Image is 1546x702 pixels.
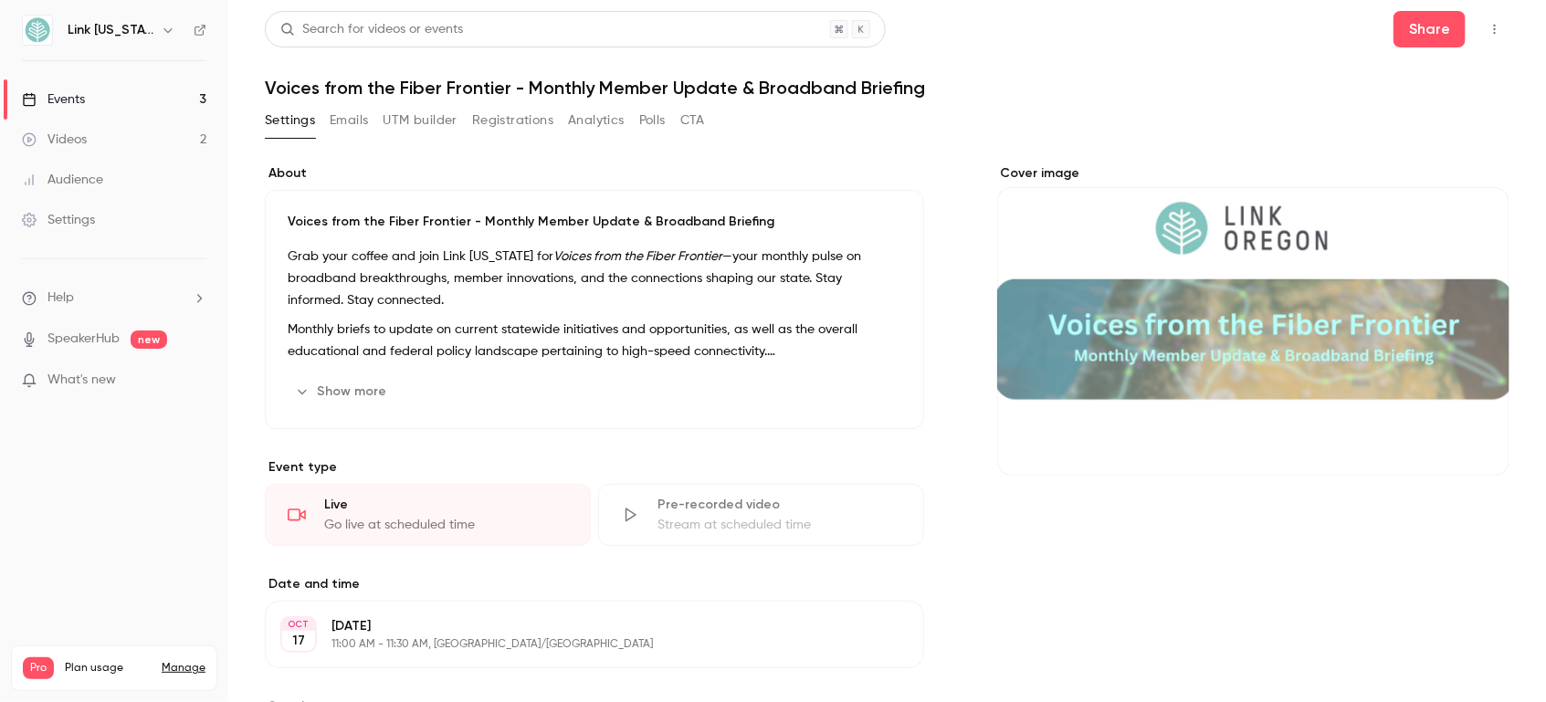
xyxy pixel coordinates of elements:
[657,516,901,534] div: Stream at scheduled time
[472,106,553,135] button: Registrations
[65,661,151,676] span: Plan usage
[330,106,368,135] button: Emails
[1394,11,1466,47] button: Share
[568,106,625,135] button: Analytics
[47,330,120,349] a: SpeakerHub
[22,90,85,109] div: Events
[265,106,315,135] button: Settings
[68,21,153,39] h6: Link [US_STATE]
[265,484,591,546] div: LiveGo live at scheduled time
[331,637,827,652] p: 11:00 AM - 11:30 AM, [GEOGRAPHIC_DATA]/[GEOGRAPHIC_DATA]
[288,319,901,362] p: Monthly briefs to update on current statewide initiatives and opportunities, as well as the overa...
[997,164,1509,476] section: Cover image
[292,632,305,650] p: 17
[22,288,206,308] li: help-dropdown-opener
[23,657,54,679] span: Pro
[265,458,924,477] p: Event type
[997,164,1509,183] label: Cover image
[282,618,315,631] div: OCT
[47,371,116,390] span: What's new
[324,516,568,534] div: Go live at scheduled time
[131,330,167,349] span: new
[23,16,52,45] img: Link Oregon
[680,106,705,135] button: CTA
[265,164,924,183] label: About
[288,246,901,311] p: Grab your coffee and join Link [US_STATE] for —your monthly pulse on broadband breakthroughs, mem...
[265,575,924,593] label: Date and time
[553,250,722,263] em: Voices from the Fiber Frontier
[280,20,463,39] div: Search for videos or events
[598,484,924,546] div: Pre-recorded videoStream at scheduled time
[22,211,95,229] div: Settings
[22,171,103,189] div: Audience
[265,77,1509,99] h1: Voices from the Fiber Frontier - Monthly Member Update & Broadband Briefing
[184,372,206,389] iframe: Noticeable Trigger
[162,661,205,676] a: Manage
[331,617,827,635] p: [DATE]
[47,288,74,308] span: Help
[288,213,901,231] p: Voices from the Fiber Frontier - Monthly Member Update & Broadband Briefing
[384,106,457,135] button: UTM builder
[324,496,568,514] div: Live
[639,106,666,135] button: Polls
[288,377,397,406] button: Show more
[22,131,87,149] div: Videos
[657,496,901,514] div: Pre-recorded video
